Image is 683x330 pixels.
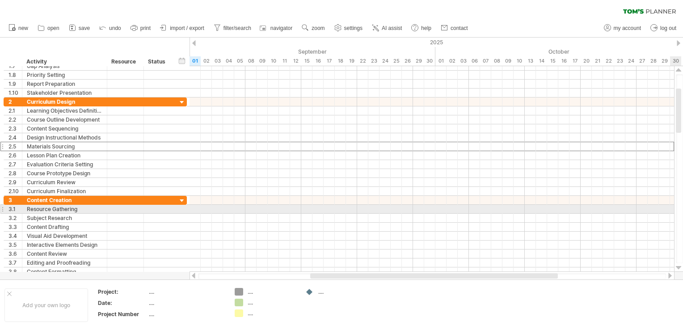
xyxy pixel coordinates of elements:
[26,57,102,66] div: Activity
[201,56,212,66] div: Tuesday, 2 September 2025
[268,56,279,66] div: Wednesday, 10 September 2025
[451,25,468,31] span: contact
[312,25,325,31] span: zoom
[8,115,22,124] div: 2.2
[382,25,402,31] span: AI assist
[344,25,363,31] span: settings
[67,22,93,34] a: save
[391,56,402,66] div: Thursday, 25 September 2025
[8,142,22,151] div: 2.5
[98,299,147,307] div: Date:
[8,151,22,160] div: 2.6
[27,133,102,142] div: Design Instructional Methods
[27,178,102,186] div: Curriculum Review
[413,56,424,66] div: Monday, 29 September 2025
[27,223,102,231] div: Content Drafting
[424,56,435,66] div: Tuesday, 30 September 2025
[8,214,22,222] div: 3.2
[279,56,290,66] div: Thursday, 11 September 2025
[148,57,168,66] div: Status
[514,56,525,66] div: Friday, 10 October 2025
[35,22,62,34] a: open
[648,22,679,34] a: log out
[27,205,102,213] div: Resource Gathering
[4,288,88,322] div: Add your own logo
[299,22,327,34] a: zoom
[547,56,558,66] div: Wednesday, 15 October 2025
[158,22,207,34] a: import / export
[47,25,59,31] span: open
[6,22,31,34] a: new
[8,178,22,186] div: 2.9
[458,56,469,66] div: Friday, 3 October 2025
[248,309,296,317] div: ....
[659,56,670,66] div: Wednesday, 29 October 2025
[109,25,121,31] span: undo
[312,56,324,66] div: Tuesday, 16 September 2025
[301,56,312,66] div: Monday, 15 September 2025
[8,124,22,133] div: 2.3
[190,56,201,66] div: Monday, 1 September 2025
[212,56,223,66] div: Wednesday, 3 September 2025
[79,25,90,31] span: save
[98,310,147,318] div: Project Number
[128,22,153,34] a: print
[27,196,102,204] div: Content Creation
[8,267,22,276] div: 3.8
[8,169,22,178] div: 2.8
[435,56,447,66] div: Wednesday, 1 October 2025
[421,25,431,31] span: help
[357,56,368,66] div: Monday, 22 September 2025
[335,56,346,66] div: Thursday, 18 September 2025
[248,288,296,296] div: ....
[8,232,22,240] div: 3.4
[223,25,251,31] span: filter/search
[660,25,676,31] span: log out
[8,250,22,258] div: 3.6
[480,56,491,66] div: Tuesday, 7 October 2025
[625,56,637,66] div: Friday, 24 October 2025
[245,56,257,66] div: Monday, 8 September 2025
[27,232,102,240] div: Visual Aid Development
[379,56,391,66] div: Wednesday, 24 September 2025
[27,124,102,133] div: Content Sequencing
[8,196,22,204] div: 3
[8,223,22,231] div: 3.3
[257,56,268,66] div: Tuesday, 9 September 2025
[97,22,124,34] a: undo
[409,22,434,34] a: help
[8,106,22,115] div: 2.1
[368,56,379,66] div: Tuesday, 23 September 2025
[234,56,245,66] div: Friday, 5 September 2025
[223,56,234,66] div: Thursday, 4 September 2025
[8,89,22,97] div: 1.10
[8,241,22,249] div: 3.5
[27,97,102,106] div: Curriculum Design
[111,57,139,66] div: Resource
[149,288,224,296] div: ....
[536,56,547,66] div: Tuesday, 14 October 2025
[318,288,367,296] div: ....
[8,205,22,213] div: 3.1
[27,71,102,79] div: Priority Setting
[469,56,480,66] div: Monday, 6 October 2025
[149,310,224,318] div: ....
[614,25,641,31] span: my account
[27,80,102,88] div: Report Preparation
[402,56,413,66] div: Friday, 26 September 2025
[569,56,581,66] div: Friday, 17 October 2025
[27,106,102,115] div: Learning Objectives Definition
[27,89,102,97] div: Stakeholder Presentation
[332,22,365,34] a: settings
[8,258,22,267] div: 3.7
[149,299,224,307] div: ....
[648,56,659,66] div: Tuesday, 28 October 2025
[670,56,681,66] div: Thursday, 30 October 2025
[558,56,569,66] div: Thursday, 16 October 2025
[8,133,22,142] div: 2.4
[170,25,204,31] span: import / export
[438,22,471,34] a: contact
[27,151,102,160] div: Lesson Plan Creation
[603,56,614,66] div: Wednesday, 22 October 2025
[27,169,102,178] div: Course Prototype Design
